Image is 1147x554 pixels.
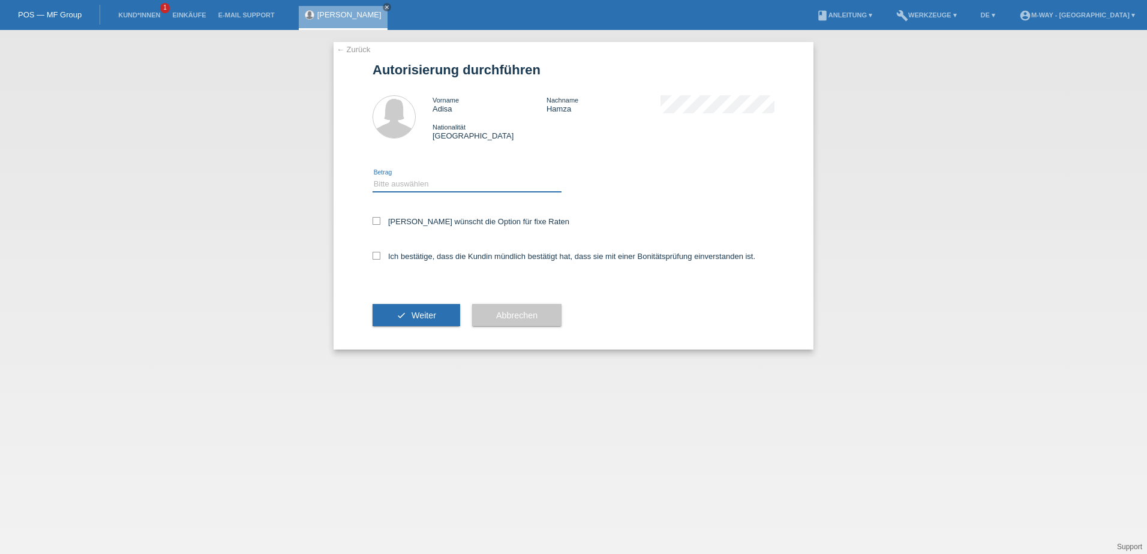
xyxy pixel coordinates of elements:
[547,95,660,113] div: Hamza
[373,304,460,327] button: check Weiter
[373,252,755,261] label: Ich bestätige, dass die Kundin mündlich bestätigt hat, dass sie mit einer Bonitätsprüfung einvers...
[1019,10,1031,22] i: account_circle
[18,10,82,19] a: POS — MF Group
[547,97,578,104] span: Nachname
[373,217,569,226] label: [PERSON_NAME] wünscht die Option für fixe Raten
[975,11,1001,19] a: DE ▾
[816,10,828,22] i: book
[1013,11,1141,19] a: account_circlem-way - [GEOGRAPHIC_DATA] ▾
[1117,543,1142,551] a: Support
[112,11,166,19] a: Kund*innen
[166,11,212,19] a: Einkäufe
[317,10,382,19] a: [PERSON_NAME]
[896,10,908,22] i: build
[433,95,547,113] div: Adisa
[337,45,370,54] a: ← Zurück
[397,311,406,320] i: check
[373,62,774,77] h1: Autorisierung durchführen
[810,11,878,19] a: bookAnleitung ▾
[160,3,170,13] span: 1
[433,97,459,104] span: Vorname
[433,122,547,140] div: [GEOGRAPHIC_DATA]
[496,311,538,320] span: Abbrechen
[384,4,390,10] i: close
[433,124,466,131] span: Nationalität
[890,11,963,19] a: buildWerkzeuge ▾
[472,304,562,327] button: Abbrechen
[383,3,391,11] a: close
[212,11,281,19] a: E-Mail Support
[412,311,436,320] span: Weiter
